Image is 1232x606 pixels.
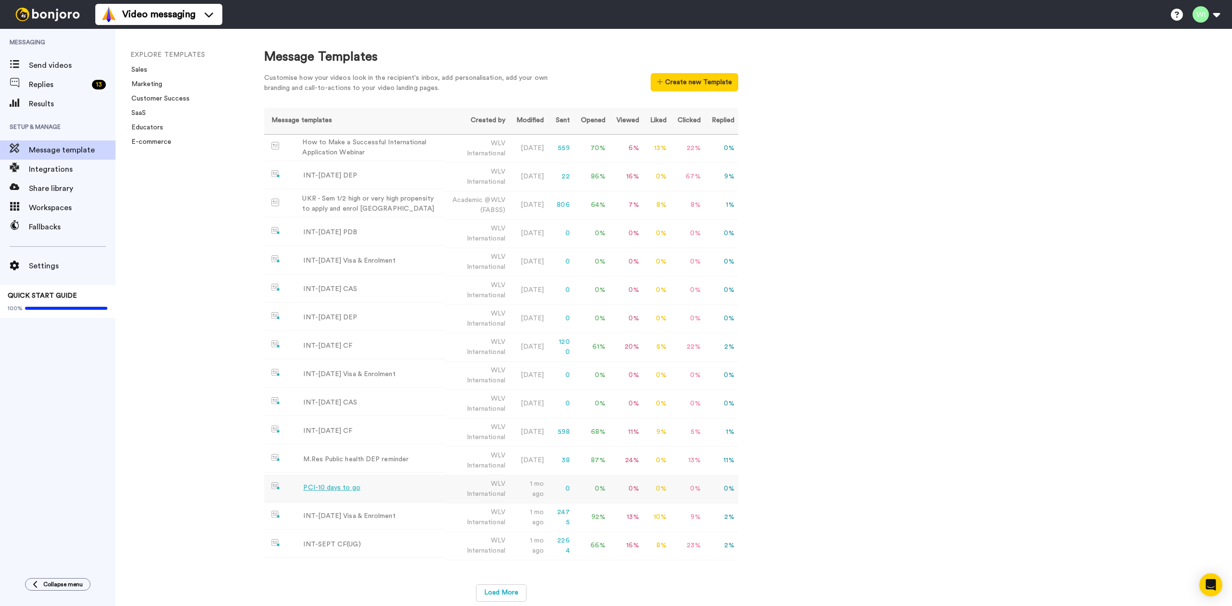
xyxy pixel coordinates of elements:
td: 0 % [643,446,670,475]
span: Video messaging [122,8,195,21]
img: nextgen-template.svg [271,369,281,377]
th: Created by [445,108,509,134]
td: [DATE] [509,248,548,276]
td: 0 [548,475,574,503]
span: 100% [8,304,23,312]
td: 0 % [705,276,738,304]
td: 0 % [643,475,670,503]
span: International [467,235,505,242]
img: nextgen-template.svg [271,284,281,291]
td: 0 % [670,304,705,333]
a: Educators [126,124,163,131]
td: 0 % [609,276,643,304]
span: Replies [29,79,88,90]
td: [DATE] [509,333,548,361]
td: [DATE] [509,134,548,163]
th: Modified [509,108,548,134]
td: 0 % [574,475,609,503]
td: 0 % [643,248,670,276]
td: 61 % [574,333,609,361]
div: INT-[DATE] DEP [303,171,357,181]
span: Fallbacks [29,221,115,233]
img: nextgen-template.svg [271,227,281,235]
td: 0 % [643,276,670,304]
td: 8 % [643,191,670,219]
td: WLV [445,418,509,446]
span: @WLV (FABSS) [480,197,505,214]
td: 22 % [670,333,705,361]
td: 24 % [609,446,643,475]
td: 1200 [548,333,574,361]
td: 9 % [670,503,705,531]
td: [DATE] [509,390,548,418]
td: 559 [548,134,574,163]
img: nextgen-template.svg [271,454,281,462]
div: INT-[DATE] Visa & Enrolment [303,256,395,266]
div: INT-[DATE] PDB [303,227,357,238]
td: 0 [548,361,574,390]
div: INT-SEPT CF(UG) [303,540,360,550]
td: 13 % [670,446,705,475]
td: 0 % [670,276,705,304]
td: 0 % [705,248,738,276]
td: 16 % [609,531,643,560]
td: 806 [548,191,574,219]
td: [DATE] [509,446,548,475]
td: Academic [445,191,509,219]
td: 1 mo ago [509,531,548,560]
td: 0 % [705,134,738,163]
img: Message-temps.svg [271,199,280,206]
th: Message templates [264,108,445,134]
td: 0 % [670,390,705,418]
td: WLV [445,446,509,475]
td: 0 % [705,304,738,333]
span: Results [29,98,115,110]
span: International [467,519,505,526]
td: [DATE] [509,219,548,248]
img: vm-color.svg [101,7,116,22]
td: WLV [445,276,509,304]
td: 11 % [609,418,643,446]
a: Customer Success [126,95,190,102]
img: nextgen-template.svg [271,255,281,263]
td: 0 % [574,219,609,248]
td: [DATE] [509,276,548,304]
span: International [467,264,505,270]
div: INT-[DATE] CAS [303,398,357,408]
span: International [467,377,505,384]
td: 2 % [705,531,738,560]
span: International [467,292,505,299]
img: nextgen-template.svg [271,511,281,518]
td: 0 % [643,390,670,418]
div: M.Res Public health DEP reminder [303,454,409,465]
span: International [467,320,505,327]
td: 38 [548,446,574,475]
span: Share library [29,183,115,194]
td: 66 % [574,531,609,560]
span: International [467,547,505,554]
td: 64 % [574,191,609,219]
td: 0 % [574,276,609,304]
td: 67 % [670,163,705,191]
th: Opened [574,108,609,134]
span: Collapse menu [43,581,83,588]
td: 2264 [548,531,574,560]
div: UKR - Sem 1/2 high or very high propensity to apply and enrol [GEOGRAPHIC_DATA] [302,194,441,214]
span: Integrations [29,164,115,175]
td: 2 % [705,333,738,361]
th: Viewed [609,108,643,134]
img: nextgen-template.svg [271,397,281,405]
td: 11 % [705,446,738,475]
td: 16 % [609,163,643,191]
td: 0 % [609,361,643,390]
div: INT-[DATE] Visa & Enrolment [303,511,395,521]
td: WLV [445,390,509,418]
span: International [467,462,505,469]
td: 1 % [705,191,738,219]
td: 1 mo ago [509,475,548,503]
div: INT-[DATE] DEP [303,313,357,323]
td: WLV [445,475,509,503]
td: 23 % [670,531,705,560]
td: WLV [445,333,509,361]
td: WLV [445,361,509,390]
